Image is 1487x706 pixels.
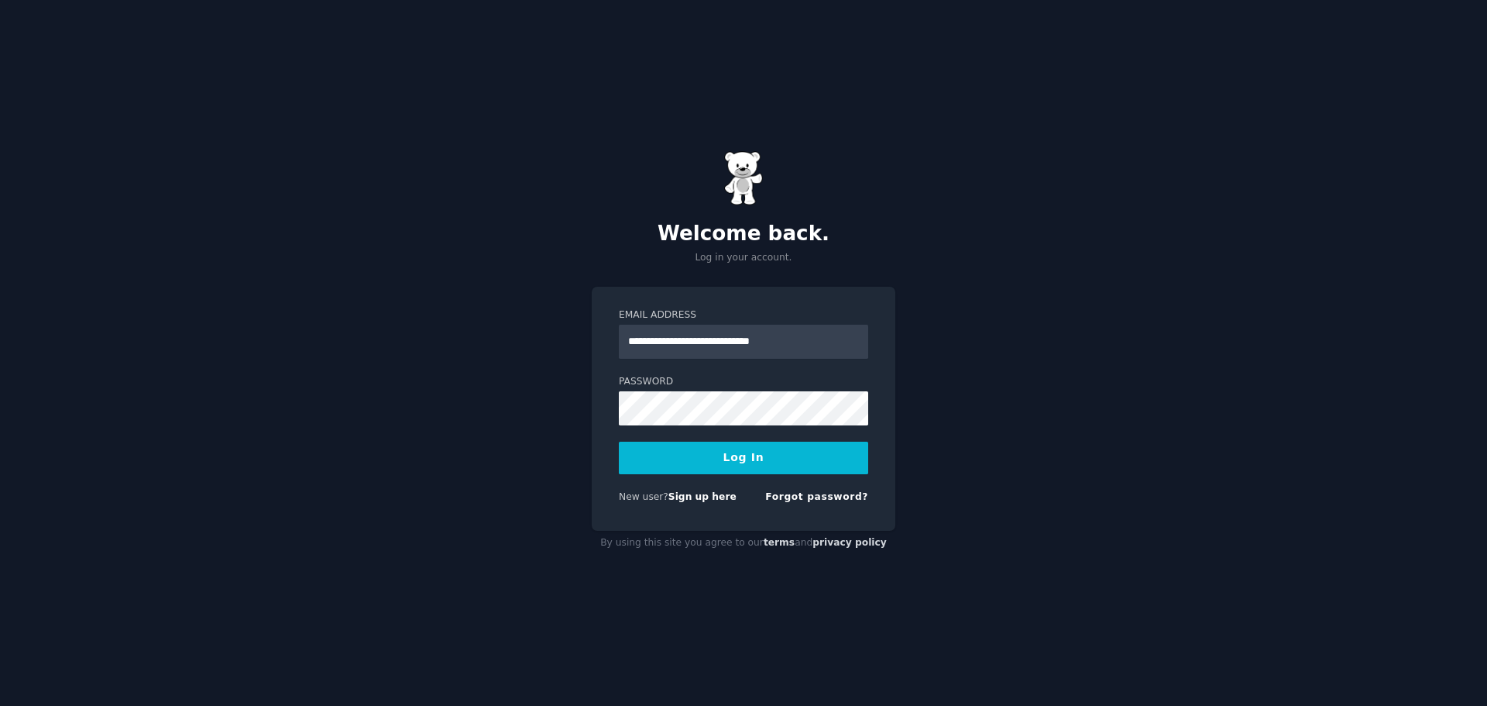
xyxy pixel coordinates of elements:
[619,375,868,389] label: Password
[619,308,868,322] label: Email Address
[724,151,763,205] img: Gummy Bear
[592,222,895,246] h2: Welcome back.
[812,537,887,548] a: privacy policy
[619,491,668,502] span: New user?
[619,442,868,474] button: Log In
[764,537,795,548] a: terms
[592,251,895,265] p: Log in your account.
[592,531,895,556] div: By using this site you agree to our and
[765,491,868,502] a: Forgot password?
[668,491,737,502] a: Sign up here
